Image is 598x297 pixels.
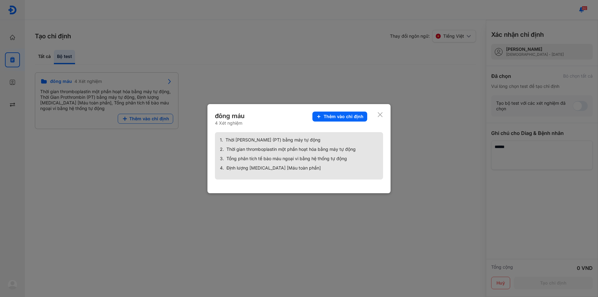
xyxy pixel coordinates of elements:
div: đông máu [215,112,246,120]
span: 2. [220,146,224,152]
span: Định lượng [MEDICAL_DATA] [Máu toàn phần] [226,165,321,171]
span: Tổng phân tích tế bào máu ngoại vi bằng hệ thống tự động [226,156,347,161]
span: 3. [220,156,224,161]
span: 4. [220,165,224,171]
span: Thời [PERSON_NAME] (PT) bằng máy tự động [225,137,320,143]
button: Thêm vào chỉ định [312,112,367,122]
span: Thêm vào chỉ định [324,114,363,119]
span: Thời gian thromboplastin một phần hoạt hóa bằng máy tự động [226,146,356,152]
div: 4 Xét nghiệm [215,120,246,126]
span: 1. [220,137,223,143]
